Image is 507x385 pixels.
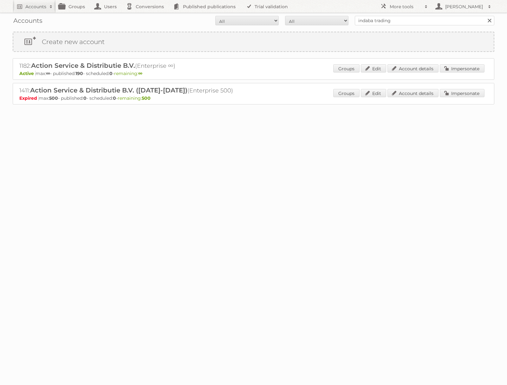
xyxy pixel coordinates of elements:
strong: 500 [142,95,151,101]
span: Action Service & Distributie B.V. [31,62,135,69]
span: Action Service & Distributie B.V. ([DATE]-[DATE]) [30,86,187,94]
a: Groups [333,64,360,73]
span: Expired [19,95,39,101]
h2: 1182: (Enterprise ∞) [19,62,241,70]
h2: More tools [390,3,421,10]
a: Impersonate [440,64,484,73]
a: Impersonate [440,89,484,97]
a: Edit [361,89,386,97]
a: Groups [333,89,360,97]
strong: 0 [109,71,113,76]
h2: [PERSON_NAME] [444,3,485,10]
a: Account details [387,64,439,73]
p: max: - published: - scheduled: - [19,71,488,76]
strong: ∞ [138,71,142,76]
h2: 1411: (Enterprise 500) [19,86,241,95]
a: Create new account [13,32,494,51]
strong: 190 [75,71,83,76]
strong: 0 [83,95,87,101]
h2: Accounts [25,3,46,10]
span: remaining: [114,71,142,76]
strong: 500 [49,95,58,101]
span: Active [19,71,36,76]
p: max: - published: - scheduled: - [19,95,488,101]
a: Edit [361,64,386,73]
span: remaining: [118,95,151,101]
strong: 0 [113,95,116,101]
strong: ∞ [46,71,50,76]
a: Account details [387,89,439,97]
